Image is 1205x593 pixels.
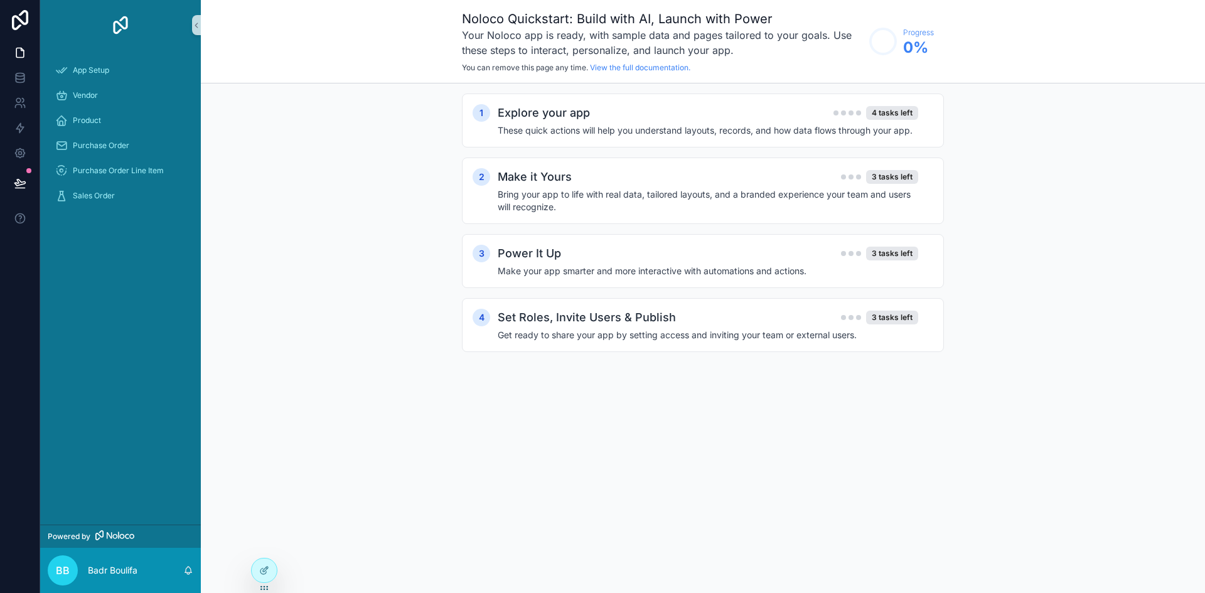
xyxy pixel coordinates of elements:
[110,15,131,35] img: App logo
[56,563,70,578] span: BB
[48,134,193,157] a: Purchase Order
[903,28,934,38] span: Progress
[462,28,863,58] h3: Your Noloco app is ready, with sample data and pages tailored to your goals. Use these steps to i...
[462,10,863,28] h1: Noloco Quickstart: Build with AI, Launch with Power
[73,65,109,75] span: App Setup
[88,564,137,577] p: Badr Boulifa
[73,90,98,100] span: Vendor
[48,109,193,132] a: Product
[48,159,193,182] a: Purchase Order Line Item
[48,84,193,107] a: Vendor
[48,532,90,542] span: Powered by
[462,63,588,72] span: You can remove this page any time.
[40,525,201,548] a: Powered by
[73,115,101,126] span: Product
[73,141,129,151] span: Purchase Order
[590,63,690,72] a: View the full documentation.
[73,191,115,201] span: Sales Order
[903,38,934,58] span: 0 %
[40,50,201,223] div: scrollable content
[48,59,193,82] a: App Setup
[73,166,164,176] span: Purchase Order Line Item
[48,184,193,207] a: Sales Order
